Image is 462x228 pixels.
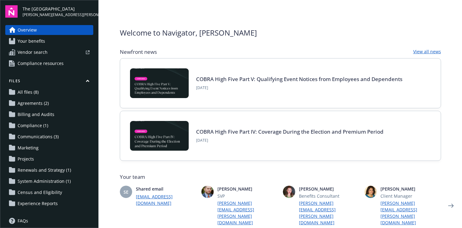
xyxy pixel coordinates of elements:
[18,199,58,209] span: Experience Reports
[380,193,441,199] span: Client Manager
[217,186,278,192] span: [PERSON_NAME]
[196,138,384,143] span: [DATE]
[5,5,18,18] img: navigator-logo.svg
[299,193,359,199] span: Benefits Consultant
[18,58,64,68] span: Compliance resources
[18,98,49,108] span: Agreements (2)
[18,143,39,153] span: Marketing
[23,12,93,18] span: [PERSON_NAME][EMAIL_ADDRESS][PERSON_NAME][DOMAIN_NAME]
[23,6,93,12] span: The [GEOGRAPHIC_DATA]
[136,186,196,192] span: Shared email
[380,200,441,226] a: [PERSON_NAME][EMAIL_ADDRESS][PERSON_NAME][DOMAIN_NAME]
[5,47,93,57] a: Vendor search
[5,121,93,131] a: Compliance (1)
[217,200,278,226] a: [PERSON_NAME][EMAIL_ADDRESS][PERSON_NAME][DOMAIN_NAME]
[136,193,196,206] a: [EMAIL_ADDRESS][DOMAIN_NAME]
[124,189,128,195] span: SE
[18,216,28,226] span: FAQs
[5,132,93,142] a: Communications (3)
[5,176,93,186] a: System Administration (1)
[380,186,441,192] span: [PERSON_NAME]
[299,200,359,226] a: [PERSON_NAME][EMAIL_ADDRESS][PERSON_NAME][DOMAIN_NAME]
[5,187,93,197] a: Census and Eligibility
[18,47,48,57] span: Vendor search
[18,25,37,35] span: Overview
[5,110,93,119] a: Billing and Audits
[201,186,214,198] img: photo
[5,78,93,86] button: Files
[18,154,34,164] span: Projects
[283,186,295,198] img: photo
[130,68,189,98] img: BLOG-Card Image - Compliance - COBRA High Five Pt 5 - 09-11-25.jpg
[5,58,93,68] a: Compliance resources
[120,27,257,38] span: Welcome to Navigator , [PERSON_NAME]
[18,165,71,175] span: Renewals and Strategy (1)
[18,36,45,46] span: Your benefits
[18,132,59,142] span: Communications (3)
[5,216,93,226] a: FAQs
[120,48,157,56] span: Newfront news
[18,110,54,119] span: Billing and Audits
[299,186,359,192] span: [PERSON_NAME]
[217,193,278,199] span: SVP
[120,173,441,181] span: Your team
[5,199,93,209] a: Experience Reports
[5,143,93,153] a: Marketing
[23,5,93,18] button: The [GEOGRAPHIC_DATA][PERSON_NAME][EMAIL_ADDRESS][PERSON_NAME][DOMAIN_NAME]
[446,201,456,211] a: Next
[5,87,93,97] a: All files (8)
[18,121,48,131] span: Compliance (1)
[196,75,402,83] a: COBRA High Five Part V: Qualifying Event Notices from Employees and Dependents
[5,165,93,175] a: Renewals and Strategy (1)
[5,25,93,35] a: Overview
[5,154,93,164] a: Projects
[196,85,402,91] span: [DATE]
[130,121,189,151] img: BLOG-Card Image - Compliance - COBRA High Five Pt 4 - 09-04-25.jpg
[18,87,39,97] span: All files (8)
[18,176,71,186] span: System Administration (1)
[413,48,441,56] a: View all news
[364,186,377,198] img: photo
[5,36,93,46] a: Your benefits
[5,98,93,108] a: Agreements (2)
[18,187,62,197] span: Census and Eligibility
[196,128,384,135] a: COBRA High Five Part IV: Coverage During the Election and Premium Period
